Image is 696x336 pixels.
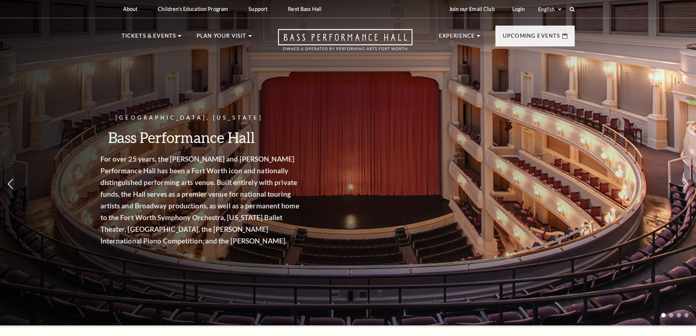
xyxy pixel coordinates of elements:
[248,6,267,12] p: Support
[119,113,320,122] p: [GEOGRAPHIC_DATA], [US_STATE]
[119,155,317,245] strong: For over 25 years, the [PERSON_NAME] and [PERSON_NAME] Performance Hall has been a Fort Worth ico...
[123,6,138,12] p: About
[288,6,322,12] p: Rent Bass Hall
[503,31,560,45] p: Upcoming Events
[119,128,320,147] h3: Bass Performance Hall
[439,31,475,45] p: Experience
[537,6,563,13] select: Select:
[158,6,228,12] p: Children's Education Program
[122,31,176,45] p: Tickets & Events
[197,31,247,45] p: Plan Your Visit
